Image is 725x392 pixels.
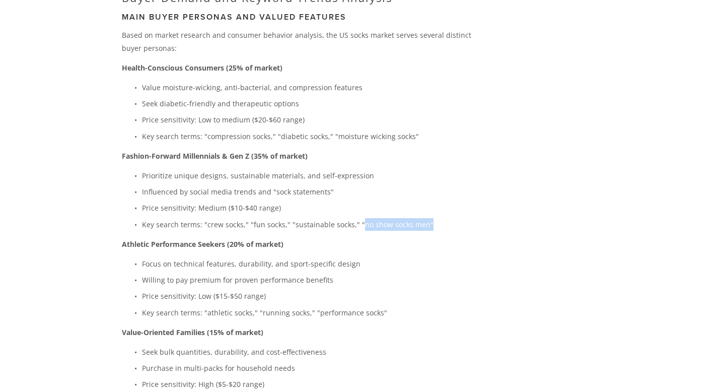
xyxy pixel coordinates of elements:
p: Key search terms: "crew socks," "fun socks," "sustainable socks," "no show socks men" [142,218,475,231]
h3: Main Buyer Personas and Valued Features [122,12,475,22]
p: Key search terms: "athletic socks," "running socks," "performance socks" [142,306,475,319]
p: Willing to pay premium for proven performance benefits [142,274,475,286]
p: Price sensitivity: Low ($15-$50 range) [142,290,475,302]
p: Price sensitivity: Low to medium ($20-$60 range) [142,113,475,126]
p: Purchase in multi-packs for household needs [142,362,475,374]
p: Focus on technical features, durability, and sport-specific design [142,257,475,270]
p: Value moisture-wicking, anti-bacterial, and compression features [142,81,475,94]
p: Based on market research and consumer behavior analysis, the US socks market serves several disti... [122,29,475,54]
strong: Athletic Performance Seekers (20% of market) [122,239,283,249]
strong: Health-Conscious Consumers (25% of market) [122,63,282,73]
p: Influenced by social media trends and "sock statements" [142,185,475,198]
p: Seek bulk quantities, durability, and cost-effectiveness [142,346,475,358]
p: Key search terms: "compression socks," "diabetic socks," "moisture wicking socks" [142,130,475,143]
strong: Value-Oriented Families (15% of market) [122,328,263,337]
strong: Fashion-Forward Millennials & Gen Z (35% of market) [122,151,308,161]
p: Prioritize unique designs, sustainable materials, and self-expression [142,169,475,182]
p: Seek diabetic-friendly and therapeutic options [142,97,475,110]
p: Price sensitivity: High ($5-$20 range) [142,378,475,390]
p: Price sensitivity: Medium ($10-$40 range) [142,202,475,214]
